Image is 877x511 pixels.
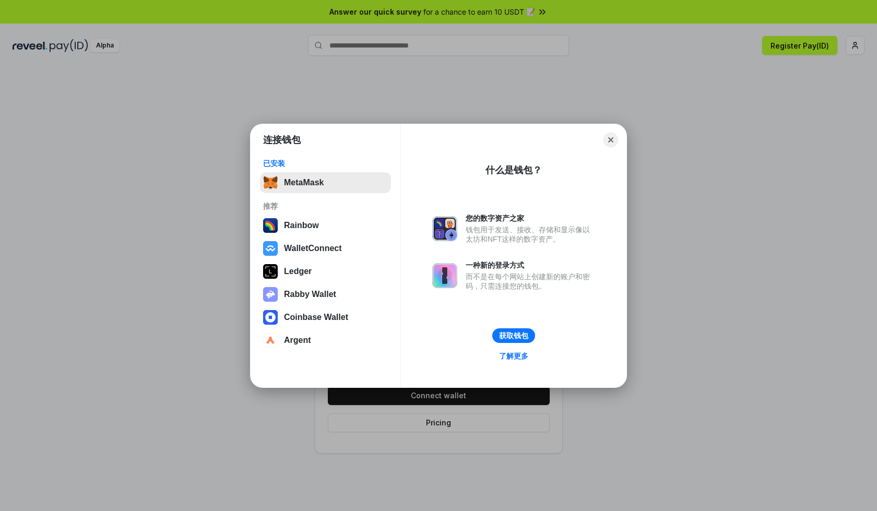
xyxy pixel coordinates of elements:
[466,225,595,244] div: 钱包用于发送、接收、存储和显示像以太坊和NFT这样的数字资产。
[499,351,528,361] div: 了解更多
[260,330,391,351] button: Argent
[284,336,311,345] div: Argent
[493,349,535,363] a: 了解更多
[263,287,278,302] img: svg+xml,%3Csvg%20xmlns%3D%22http%3A%2F%2Fwww.w3.org%2F2000%2Fsvg%22%20fill%3D%22none%22%20viewBox...
[466,272,595,291] div: 而不是在每个网站上创建新的账户和密码，只需连接您的钱包。
[603,133,618,147] button: Close
[260,307,391,328] button: Coinbase Wallet
[260,284,391,305] button: Rabby Wallet
[260,238,391,259] button: WalletConnect
[499,331,528,340] div: 获取钱包
[263,264,278,279] img: svg+xml,%3Csvg%20xmlns%3D%22http%3A%2F%2Fwww.w3.org%2F2000%2Fsvg%22%20width%3D%2228%22%20height%3...
[263,159,388,168] div: 已安装
[263,218,278,233] img: svg+xml,%3Csvg%20width%3D%22120%22%20height%3D%22120%22%20viewBox%3D%220%200%20120%20120%22%20fil...
[260,261,391,282] button: Ledger
[284,313,348,322] div: Coinbase Wallet
[260,215,391,236] button: Rainbow
[263,333,278,348] img: svg+xml,%3Csvg%20width%3D%2228%22%20height%3D%2228%22%20viewBox%3D%220%200%2028%2028%22%20fill%3D...
[432,216,457,241] img: svg+xml,%3Csvg%20xmlns%3D%22http%3A%2F%2Fwww.w3.org%2F2000%2Fsvg%22%20fill%3D%22none%22%20viewBox...
[263,134,301,146] h1: 连接钱包
[263,175,278,190] img: svg+xml,%3Csvg%20fill%3D%22none%22%20height%3D%2233%22%20viewBox%3D%220%200%2035%2033%22%20width%...
[485,164,542,176] div: 什么是钱包？
[263,310,278,325] img: svg+xml,%3Csvg%20width%3D%2228%22%20height%3D%2228%22%20viewBox%3D%220%200%2028%2028%22%20fill%3D...
[432,263,457,288] img: svg+xml,%3Csvg%20xmlns%3D%22http%3A%2F%2Fwww.w3.org%2F2000%2Fsvg%22%20fill%3D%22none%22%20viewBox...
[284,244,342,253] div: WalletConnect
[466,213,595,223] div: 您的数字资产之家
[284,178,324,187] div: MetaMask
[263,241,278,256] img: svg+xml,%3Csvg%20width%3D%2228%22%20height%3D%2228%22%20viewBox%3D%220%200%2028%2028%22%20fill%3D...
[263,201,388,211] div: 推荐
[492,328,535,343] button: 获取钱包
[284,267,312,276] div: Ledger
[284,221,319,230] div: Rainbow
[260,172,391,193] button: MetaMask
[466,260,595,270] div: 一种新的登录方式
[284,290,336,299] div: Rabby Wallet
